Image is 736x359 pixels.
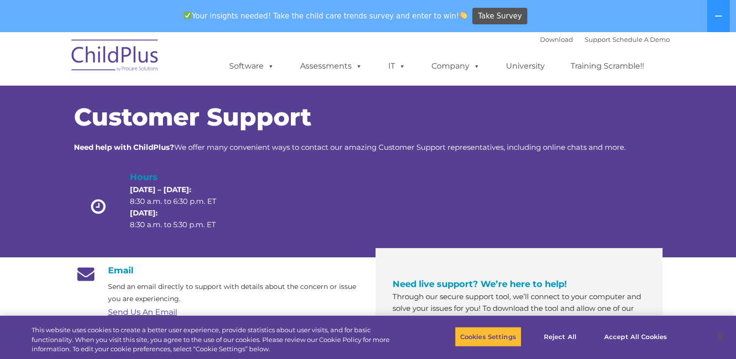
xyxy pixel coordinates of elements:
[422,56,490,76] a: Company
[74,143,626,152] span: We offer many convenient ways to contact our amazing Customer Support representatives, including ...
[108,281,361,305] p: Send an email directly to support with details about the concern or issue you are experiencing.
[455,326,521,347] button: Cookies Settings
[472,8,527,25] a: Take Survey
[710,326,731,347] button: Close
[393,291,646,349] p: Through our secure support tool, we’ll connect to your computer and solve your issues for you! To...
[393,279,567,289] span: Need live support? We’re here to help!
[290,56,372,76] a: Assessments
[74,102,311,132] span: Customer Support
[612,36,670,43] a: Schedule A Demo
[460,12,467,19] img: 👏
[378,56,415,76] a: IT
[74,143,174,152] strong: Need help with ChildPlus?
[130,185,191,194] strong: [DATE] – [DATE]:
[599,326,672,347] button: Accept All Cookies
[540,36,670,43] font: |
[219,56,284,76] a: Software
[67,33,164,81] img: ChildPlus by Procare Solutions
[108,307,177,317] a: Send Us An Email
[585,36,610,43] a: Support
[496,56,555,76] a: University
[74,265,361,276] h4: Email
[540,36,573,43] a: Download
[530,326,591,347] button: Reject All
[130,170,233,184] h4: Hours
[180,6,471,25] span: Your insights needed! Take the child care trends survey and enter to win!
[130,184,233,231] p: 8:30 a.m. to 6:30 p.m. ET 8:30 a.m. to 5:30 p.m. ET
[561,56,654,76] a: Training Scramble!!
[184,12,191,19] img: ✅
[32,325,405,354] div: This website uses cookies to create a better user experience, provide statistics about user visit...
[478,8,522,25] span: Take Survey
[130,208,158,217] strong: [DATE]:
